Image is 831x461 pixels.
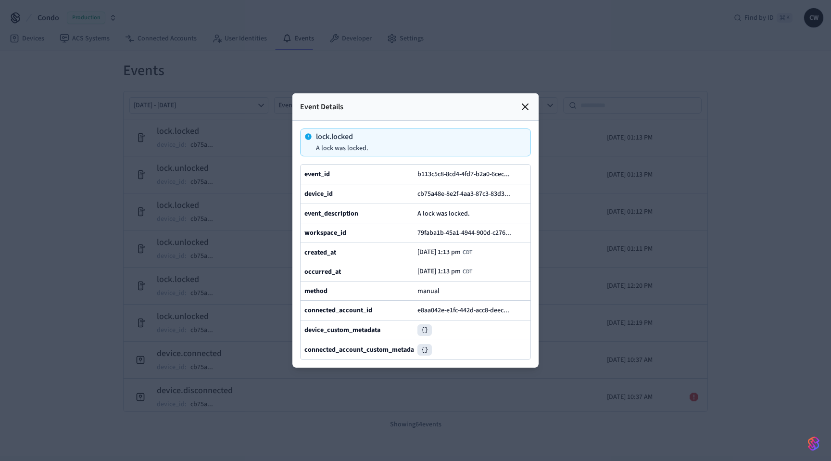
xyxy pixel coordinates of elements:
[415,305,519,316] button: e8aa042e-e1fc-442d-acc8-deec...
[304,267,341,277] b: occurred_at
[417,268,472,276] div: America/Chicago
[417,344,432,356] pre: {}
[304,209,358,218] b: event_description
[417,286,440,296] span: manual
[417,209,470,218] span: A lock was locked.
[304,306,372,315] b: connected_account_id
[417,324,432,336] pre: {}
[304,228,346,238] b: workspace_id
[304,345,420,355] b: connected_account_custom_metadata
[304,286,327,296] b: method
[316,144,368,152] p: A lock was locked.
[463,268,472,276] span: CDT
[808,436,819,451] img: SeamLogoGradient.69752ec5.svg
[415,188,520,200] button: cb75a48e-8e2f-4aa3-87c3-83d3...
[300,101,343,113] p: Event Details
[304,169,330,179] b: event_id
[417,248,461,256] span: [DATE] 1:13 pm
[415,227,521,239] button: 79faba1b-45a1-4944-900d-c276...
[304,325,380,335] b: device_custom_metadata
[415,168,519,180] button: b113c5c8-8cd4-4fd7-b2a0-6cec...
[463,249,472,256] span: CDT
[304,248,336,257] b: created_at
[316,133,368,141] p: lock.locked
[417,248,472,256] div: America/Chicago
[304,189,333,199] b: device_id
[417,268,461,275] span: [DATE] 1:13 pm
